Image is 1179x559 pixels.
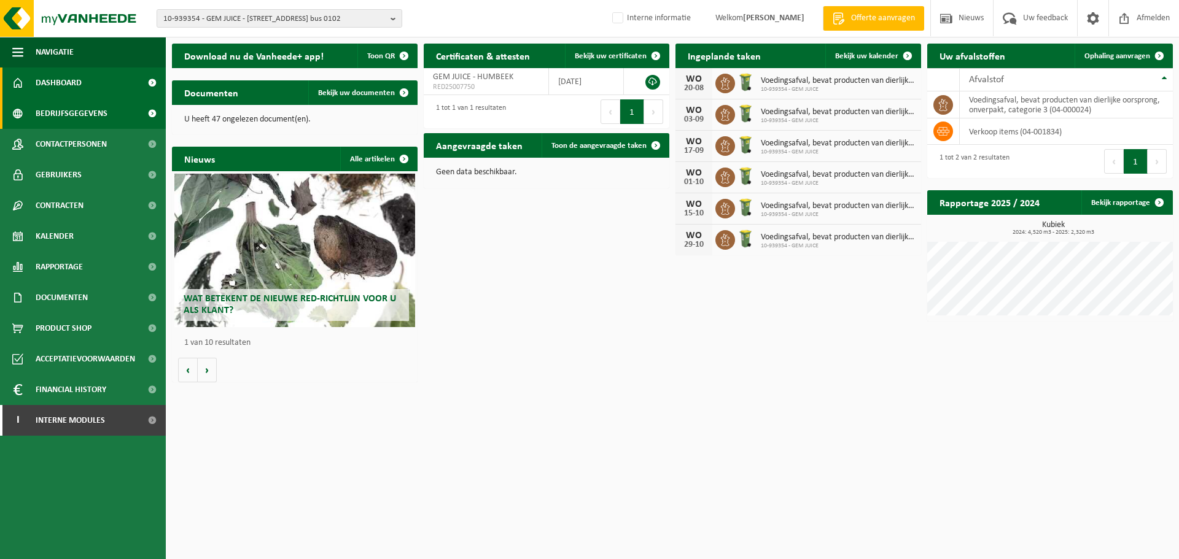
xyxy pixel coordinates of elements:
[825,44,920,68] a: Bekijk uw kalender
[761,242,915,250] span: 10-939354 - GEM JUICE
[682,106,706,115] div: WO
[969,75,1004,85] span: Afvalstof
[184,294,396,315] span: Wat betekent de nieuwe RED-richtlijn voor u als klant?
[178,358,198,382] button: Vorige
[357,44,416,68] button: Toon QR
[848,12,918,25] span: Offerte aanvragen
[682,137,706,147] div: WO
[761,139,915,148] span: Voedingsafval, bevat producten van dierlijke oorsprong, onverpakt, categorie 3
[933,229,1173,236] span: 2024: 4,520 m3 - 2025: 2,320 m3
[36,405,105,436] span: Interne modules
[682,84,706,93] div: 20-08
[36,160,82,190] span: Gebruikers
[735,72,756,93] img: WB-0140-HPE-GN-50
[761,86,915,93] span: 10-939354 - GEM JUICE
[761,180,915,187] span: 10-939354 - GEM JUICE
[610,9,691,28] label: Interne informatie
[36,129,107,160] span: Contactpersonen
[761,117,915,125] span: 10-939354 - GEM JUICE
[424,133,535,157] h2: Aangevraagde taken
[735,166,756,187] img: WB-0140-HPE-GN-50
[960,91,1173,118] td: voedingsafval, bevat producten van dierlijke oorsprong, onverpakt, categorie 3 (04-000024)
[735,103,756,124] img: WB-0140-HPE-GN-50
[36,190,84,221] span: Contracten
[163,10,386,28] span: 10-939354 - GEM JUICE - [STREET_ADDRESS] bus 0102
[743,13,804,23] strong: [PERSON_NAME]
[682,178,706,187] div: 01-10
[761,76,915,86] span: Voedingsafval, bevat producten van dierlijke oorsprong, onverpakt, categorie 3
[735,197,756,218] img: WB-0140-HPE-GN-50
[620,99,644,124] button: 1
[318,89,395,97] span: Bekijk uw documenten
[1081,190,1172,215] a: Bekijk rapportage
[172,147,227,171] h2: Nieuws
[12,405,23,436] span: I
[36,98,107,129] span: Bedrijfsgegevens
[735,228,756,249] img: WB-0140-HPE-GN-50
[1075,44,1172,68] a: Ophaling aanvragen
[761,170,915,180] span: Voedingsafval, bevat producten van dierlijke oorsprong, onverpakt, categorie 3
[1104,149,1124,174] button: Previous
[575,52,647,60] span: Bekijk uw certificaten
[542,133,668,158] a: Toon de aangevraagde taken
[308,80,416,105] a: Bekijk uw documenten
[36,374,106,405] span: Financial History
[927,190,1052,214] h2: Rapportage 2025 / 2024
[157,9,402,28] button: 10-939354 - GEM JUICE - [STREET_ADDRESS] bus 0102
[927,44,1018,67] h2: Uw afvalstoffen
[549,68,623,95] td: [DATE]
[933,221,1173,236] h3: Kubiek
[551,142,647,150] span: Toon de aangevraagde taken
[933,148,1010,175] div: 1 tot 2 van 2 resultaten
[675,44,773,67] h2: Ingeplande taken
[36,37,74,67] span: Navigatie
[172,80,251,104] h2: Documenten
[682,168,706,178] div: WO
[433,72,513,82] span: GEM JUICE - HUMBEEK
[36,252,83,282] span: Rapportage
[198,358,217,382] button: Volgende
[761,233,915,242] span: Voedingsafval, bevat producten van dierlijke oorsprong, onverpakt, categorie 3
[36,344,135,374] span: Acceptatievoorwaarden
[644,99,663,124] button: Next
[682,147,706,155] div: 17-09
[36,313,91,344] span: Product Shop
[172,44,336,67] h2: Download nu de Vanheede+ app!
[424,44,542,67] h2: Certificaten & attesten
[340,147,416,171] a: Alle artikelen
[1148,149,1167,174] button: Next
[36,282,88,313] span: Documenten
[823,6,924,31] a: Offerte aanvragen
[960,118,1173,145] td: verkoop items (04-001834)
[761,211,915,218] span: 10-939354 - GEM JUICE
[433,82,539,92] span: RED25007750
[601,99,620,124] button: Previous
[184,115,405,124] p: U heeft 47 ongelezen document(en).
[682,115,706,124] div: 03-09
[430,98,506,125] div: 1 tot 1 van 1 resultaten
[565,44,668,68] a: Bekijk uw certificaten
[1124,149,1148,174] button: 1
[682,231,706,241] div: WO
[761,148,915,156] span: 10-939354 - GEM JUICE
[682,199,706,209] div: WO
[184,339,411,347] p: 1 van 10 resultaten
[436,168,657,177] p: Geen data beschikbaar.
[682,241,706,249] div: 29-10
[735,134,756,155] img: WB-0140-HPE-GN-50
[682,74,706,84] div: WO
[835,52,898,60] span: Bekijk uw kalender
[36,221,74,252] span: Kalender
[367,52,395,60] span: Toon QR
[761,107,915,117] span: Voedingsafval, bevat producten van dierlijke oorsprong, onverpakt, categorie 3
[174,174,415,327] a: Wat betekent de nieuwe RED-richtlijn voor u als klant?
[36,67,82,98] span: Dashboard
[682,209,706,218] div: 15-10
[1084,52,1150,60] span: Ophaling aanvragen
[761,201,915,211] span: Voedingsafval, bevat producten van dierlijke oorsprong, onverpakt, categorie 3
